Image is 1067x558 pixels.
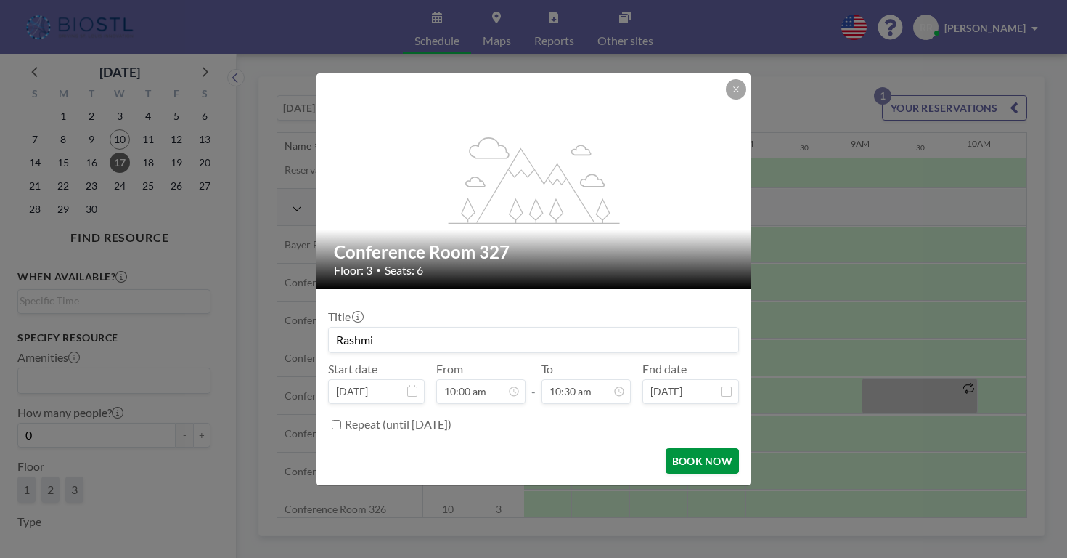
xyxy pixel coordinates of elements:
[642,362,687,376] label: End date
[385,263,423,278] span: Seats: 6
[449,136,620,223] g: flex-grow: 1.2;
[531,367,536,399] span: -
[329,328,738,352] input: Rashmi's reservation
[328,362,377,376] label: Start date
[436,362,463,376] label: From
[334,263,372,278] span: Floor: 3
[541,362,553,376] label: To
[376,264,381,275] span: •
[328,310,362,324] label: Title
[334,241,735,263] h2: Conference Room 327
[345,417,451,432] label: Repeat (until [DATE])
[666,448,739,474] button: BOOK NOW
